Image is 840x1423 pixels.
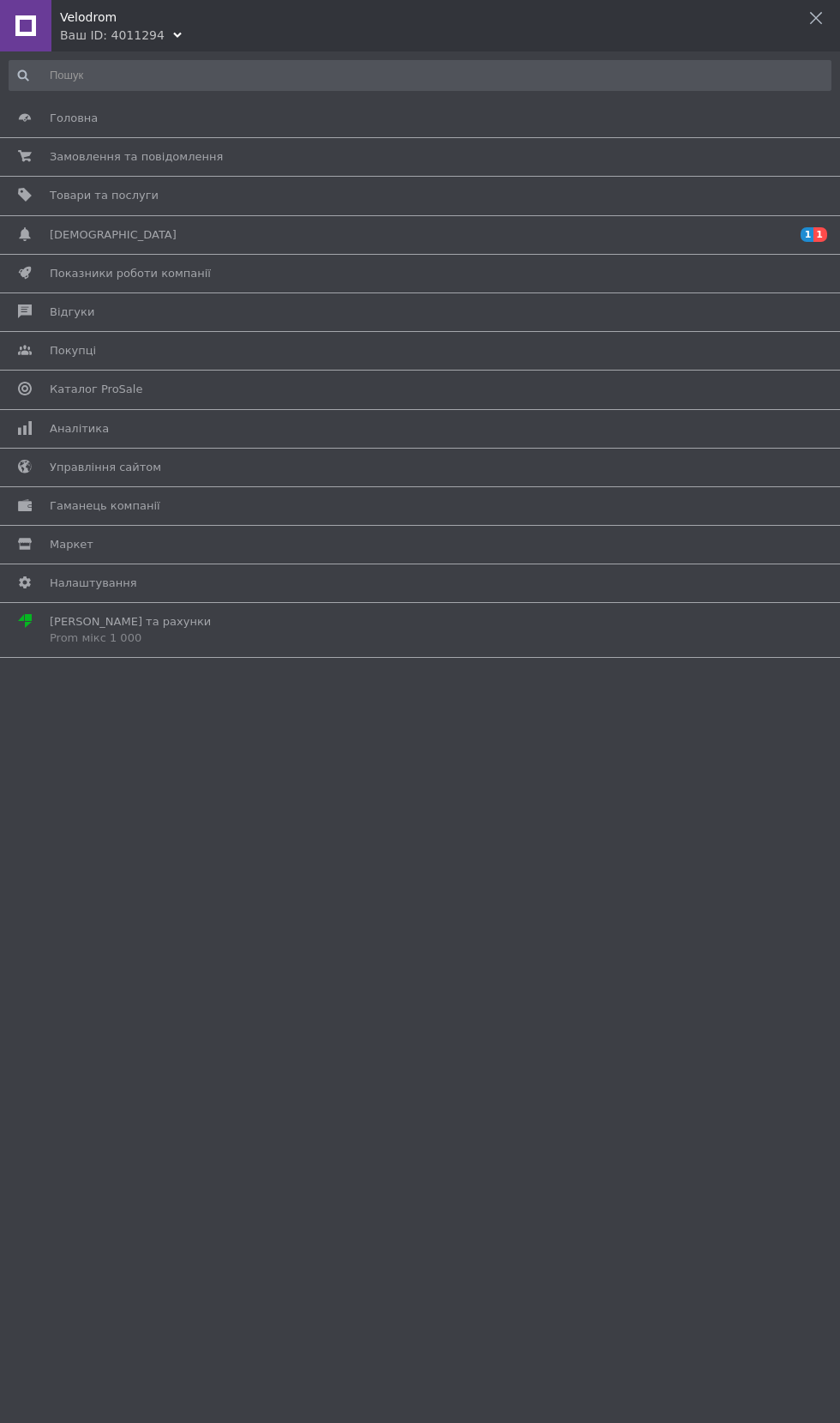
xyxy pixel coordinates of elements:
[50,460,161,475] span: Управління сайтом
[801,227,814,242] span: 1
[50,188,159,203] span: Товари та послуги
[60,27,165,44] div: Ваш ID: 4011294
[50,343,96,359] span: Покупці
[50,227,177,243] span: [DEMOGRAPHIC_DATA]
[50,266,211,281] span: Показники роботи компанії
[50,630,211,646] div: Prom мікс 1 000
[50,304,94,320] span: Відгуки
[50,111,98,126] span: Головна
[813,227,827,242] span: 1
[50,382,142,397] span: Каталог ProSale
[50,498,160,514] span: Гаманець компанії
[50,614,211,645] span: [PERSON_NAME] та рахунки
[50,149,223,165] span: Замовлення та повідомлення
[50,537,93,552] span: Маркет
[50,421,109,437] span: Аналітика
[50,576,137,591] span: Налаштування
[9,60,831,91] input: Пошук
